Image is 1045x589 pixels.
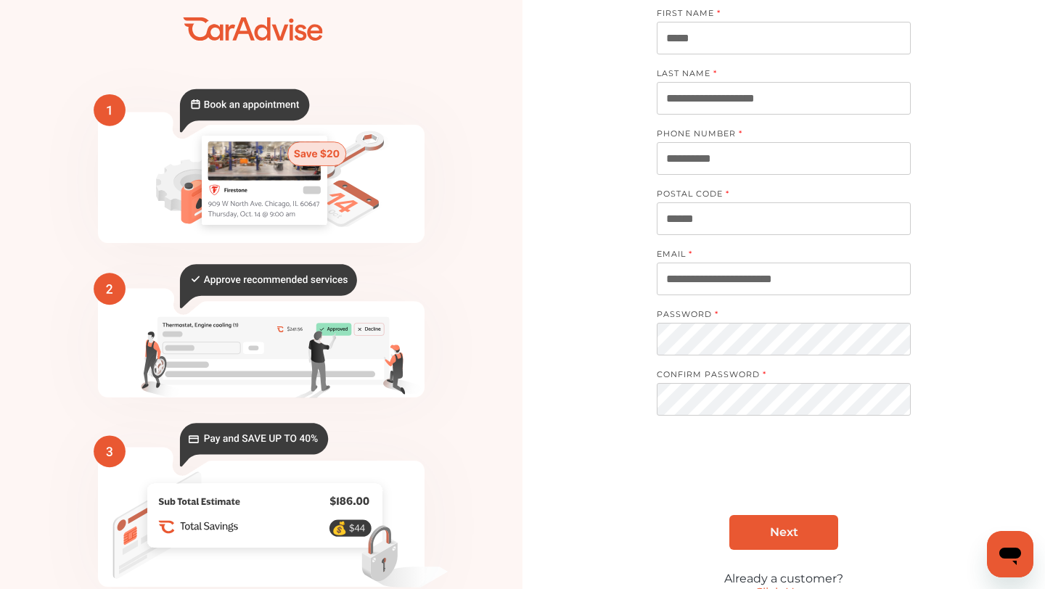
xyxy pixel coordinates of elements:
[729,515,838,550] a: Next
[657,309,896,323] label: PASSWORD
[657,68,896,82] label: LAST NAME
[657,369,896,383] label: CONFIRM PASSWORD
[657,8,896,22] label: FIRST NAME
[657,249,896,263] label: EMAIL
[657,189,896,202] label: POSTAL CODE
[770,525,798,539] span: Next
[657,128,896,142] label: PHONE NUMBER
[657,572,911,585] div: Already a customer?
[673,448,894,504] iframe: reCAPTCHA
[987,531,1033,577] iframe: Button to launch messaging window
[332,520,348,535] text: 💰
